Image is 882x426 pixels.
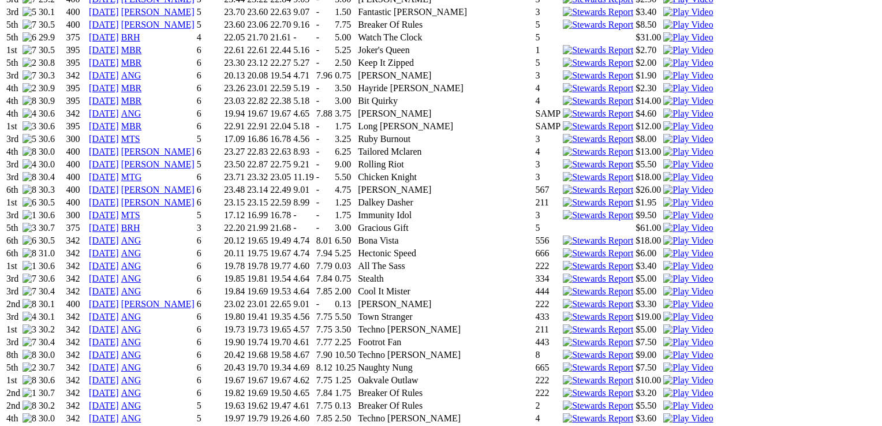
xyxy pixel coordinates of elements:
a: View replay [663,248,713,258]
img: Play Video [663,324,713,335]
td: 3.00 [334,95,356,107]
img: Stewards Report [563,7,633,17]
a: [DATE] [89,210,119,220]
img: Stewards Report [563,363,633,373]
img: Stewards Report [563,159,633,170]
img: 7 [23,274,36,284]
td: 6 [196,95,223,107]
a: [DATE] [89,261,119,271]
td: $2.70 [635,44,661,56]
a: ANG [121,70,141,80]
img: Play Video [663,134,713,144]
td: 395 [66,95,88,107]
a: View replay [663,96,713,106]
td: 21.61 [270,32,291,43]
img: 8 [23,299,36,309]
td: $3.40 [635,6,661,18]
td: 375 [66,32,88,43]
a: View replay [663,350,713,360]
a: [PERSON_NAME] [121,159,195,169]
td: Keep It Zipped [357,57,533,69]
td: 22.05 [223,32,245,43]
a: ANG [121,375,141,385]
a: [DATE] [89,350,119,360]
td: 22.59 [270,83,291,94]
img: Play Video [663,312,713,322]
a: View replay [663,286,713,296]
img: Stewards Report [563,312,633,322]
a: View replay [663,58,713,68]
td: $2.30 [635,83,661,94]
td: $2.00 [635,57,661,69]
a: MBR [121,121,142,131]
td: 23.06 [246,19,268,31]
a: [PERSON_NAME] [121,299,195,309]
img: Stewards Report [563,337,633,347]
a: View replay [663,312,713,322]
a: View replay [663,261,713,271]
img: Play Video [663,121,713,132]
img: Stewards Report [563,96,633,106]
img: 8 [23,172,36,182]
img: Stewards Report [563,147,633,157]
img: Stewards Report [563,20,633,30]
a: View replay [663,363,713,372]
td: - [316,44,333,56]
td: 23.70 [223,6,245,18]
a: [DATE] [89,286,119,296]
a: View replay [663,7,713,17]
a: [DATE] [89,83,119,93]
a: MTS [121,210,140,220]
a: BRH [121,32,140,42]
a: View replay [663,185,713,195]
td: 22.38 [270,95,291,107]
td: 5 [196,6,223,18]
td: 9.16 [293,19,314,31]
td: 5.25 [334,44,356,56]
img: Stewards Report [563,248,633,259]
td: 22.61 [223,44,245,56]
a: [DATE] [89,197,119,207]
img: 8 [23,248,36,259]
td: 2.50 [334,57,356,69]
a: [PERSON_NAME] [121,147,195,156]
a: View replay [663,375,713,385]
a: ANG [121,337,141,347]
a: ANG [121,350,141,360]
a: [DATE] [89,172,119,182]
td: Fantastic [PERSON_NAME] [357,6,533,18]
a: View replay [663,147,713,156]
a: View replay [663,274,713,283]
a: [DATE] [89,337,119,347]
img: Play Video [663,236,713,246]
a: [DATE] [89,121,119,131]
td: 4 [535,83,562,94]
td: 4th [6,95,21,107]
img: Play Video [663,363,713,373]
a: MBR [121,83,142,93]
td: 1st [6,44,21,56]
td: 21.70 [246,32,268,43]
a: [DATE] [89,45,119,55]
a: ANG [121,312,141,322]
td: 4 [196,32,223,43]
td: 22.70 [270,19,291,31]
td: 5 [535,19,562,31]
td: 0.75 [334,70,356,81]
td: 30.9 [38,95,65,107]
td: 4.71 [293,70,314,81]
a: [PERSON_NAME] [121,197,195,207]
a: [PERSON_NAME] [121,7,195,17]
img: 8 [23,185,36,195]
td: 23.60 [246,6,268,18]
a: [DATE] [89,248,119,258]
td: 22.63 [270,6,291,18]
td: 22.61 [246,44,268,56]
td: 30.3 [38,70,65,81]
td: 23.60 [223,19,245,31]
td: 30.9 [38,83,65,94]
td: 342 [66,70,88,81]
img: 4 [23,109,36,119]
td: 22.44 [270,44,291,56]
a: ANG [121,261,141,271]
